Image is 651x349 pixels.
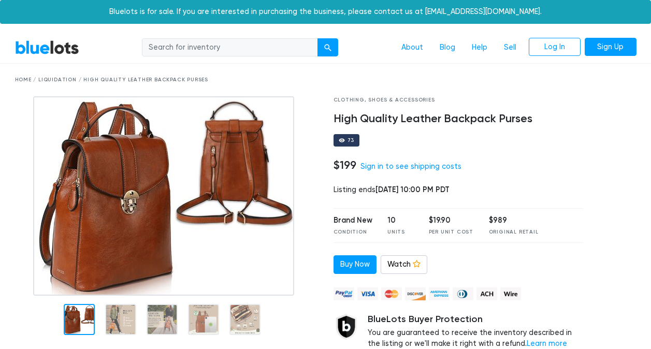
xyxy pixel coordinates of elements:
[357,287,378,300] img: visa-79caf175f036a155110d1892330093d4c38f53c55c9ec9e2c3a54a56571784bb.png
[334,228,372,236] div: Condition
[33,96,294,296] img: cca5c31d-8638-4b29-99d5-a74d06f1755e-1733473918.jpg
[476,287,497,300] img: ach-b7992fed28a4f97f893c574229be66187b9afb3f1a8d16a4691d3d3140a8ab00.png
[381,255,427,274] a: Watch
[15,76,636,84] div: Home / Liquidation / High Quality Leather Backpack Purses
[375,185,450,194] span: [DATE] 10:00 PM PDT
[334,287,354,300] img: paypal_credit-80455e56f6e1299e8d57f40c0dcee7b8cd4ae79b9eccbfc37e2480457ba36de9.png
[334,112,584,126] h4: High Quality Leather Backpack Purses
[387,215,413,226] div: 10
[15,40,79,55] a: BlueLots
[429,228,473,236] div: Per Unit Cost
[405,287,426,300] img: discover-82be18ecfda2d062aad2762c1ca80e2d36a4073d45c9e0ffae68cd515fbd3d32.png
[381,287,402,300] img: mastercard-42073d1d8d11d6635de4c079ffdb20a4f30a903dc55d1612383a1b395dd17f39.png
[431,38,464,57] a: Blog
[348,138,355,143] div: 73
[334,158,356,172] h4: $199
[334,215,372,226] div: Brand New
[585,38,636,56] a: Sign Up
[334,184,584,196] div: Listing ends
[334,96,584,104] div: Clothing, Shoes & Accessories
[334,314,359,340] img: buyer_protection_shield-3b65640a83011c7d3ede35a8e5a80bfdfaa6a97447f0071c1475b91a4b0b3d01.png
[453,287,473,300] img: diners_club-c48f30131b33b1bb0e5d0e2dbd43a8bea4cb12cb2961413e2f4250e06c020426.png
[496,38,525,57] a: Sell
[464,38,496,57] a: Help
[529,38,581,56] a: Log In
[368,314,584,325] h5: BlueLots Buyer Protection
[334,255,377,274] a: Buy Now
[429,287,450,300] img: american_express-ae2a9f97a040b4b41f6397f7637041a5861d5f99d0716c09922aba4e24c8547d.png
[500,287,521,300] img: wire-908396882fe19aaaffefbd8e17b12f2f29708bd78693273c0e28e3a24408487f.png
[387,228,413,236] div: Units
[489,228,539,236] div: Original Retail
[527,339,567,348] a: Learn more
[429,215,473,226] div: $19.90
[393,38,431,57] a: About
[489,215,539,226] div: $989
[360,162,461,171] a: Sign in to see shipping costs
[142,38,318,57] input: Search for inventory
